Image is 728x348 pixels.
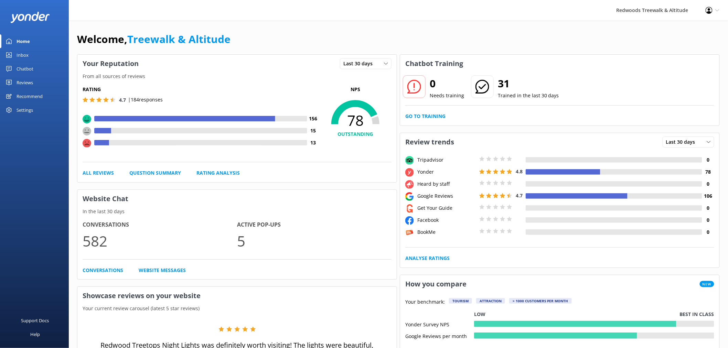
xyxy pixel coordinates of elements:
div: Settings [17,103,33,117]
h4: 0 [702,180,714,188]
h4: Active Pop-ups [237,220,392,229]
div: Google Reviews [416,192,478,200]
div: > 1000 customers per month [509,298,572,304]
h3: Review trends [400,133,459,151]
h4: 0 [702,228,714,236]
a: Rating Analysis [196,169,240,177]
p: Trained in the last 30 days [498,92,559,99]
h3: How you compare [400,275,472,293]
div: Inbox [17,48,29,62]
a: Conversations [83,267,123,274]
span: Last 30 days [343,60,377,67]
span: Last 30 days [666,138,699,146]
div: Tourism [449,298,472,304]
p: 5 [237,229,392,252]
a: Go to Training [405,112,446,120]
h4: Conversations [83,220,237,229]
p: Your current review carousel (latest 5 star reviews) [77,305,397,312]
h4: 13 [307,139,319,146]
div: Facebook [416,216,478,224]
p: 582 [83,229,237,252]
span: 4.7 [119,97,126,103]
div: Attraction [476,298,505,304]
div: Yonder Survey NPS [405,321,474,327]
h2: 31 [498,75,559,92]
p: Low [474,311,485,318]
span: 78 [319,112,392,129]
h3: Showcase reviews on your website [77,287,397,305]
div: Yonder [416,168,478,176]
a: All Reviews [83,169,114,177]
div: Recommend [17,89,43,103]
p: In the last 30 days [77,208,397,215]
p: NPS [319,86,392,93]
div: Support Docs [21,314,49,327]
a: Treewalk & Altitude [127,32,231,46]
a: Website Messages [139,267,186,274]
h5: Rating [83,86,319,93]
p: From all sources of reviews [77,73,397,80]
div: BookMe [416,228,478,236]
h3: Your Reputation [77,55,144,73]
h3: Chatbot Training [400,55,468,73]
p: | 184 responses [128,96,163,104]
h4: 156 [307,115,319,122]
div: Google Reviews per month [405,333,474,339]
h4: 0 [702,204,714,212]
a: Question Summary [129,169,181,177]
p: Best in class [680,311,714,318]
h1: Welcome, [77,31,231,47]
h2: 0 [430,75,464,92]
a: Analyse Ratings [405,254,450,262]
h4: OUTSTANDING [319,130,392,138]
span: 4.8 [516,168,523,175]
div: Get Your Guide [416,204,478,212]
div: Tripadvisor [416,156,478,164]
h4: 0 [702,156,714,164]
div: Help [30,327,40,341]
p: Your benchmark: [405,298,445,306]
h4: 15 [307,127,319,134]
h4: 106 [702,192,714,200]
h4: 0 [702,216,714,224]
div: Home [17,34,30,48]
span: New [700,281,714,287]
span: 4.7 [516,192,523,199]
h3: Website Chat [77,190,397,208]
div: Reviews [17,76,33,89]
h4: 78 [702,168,714,176]
p: Needs training [430,92,464,99]
div: Chatbot [17,62,33,76]
img: yonder-white-logo.png [10,12,50,23]
div: Heard by staff [416,180,478,188]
